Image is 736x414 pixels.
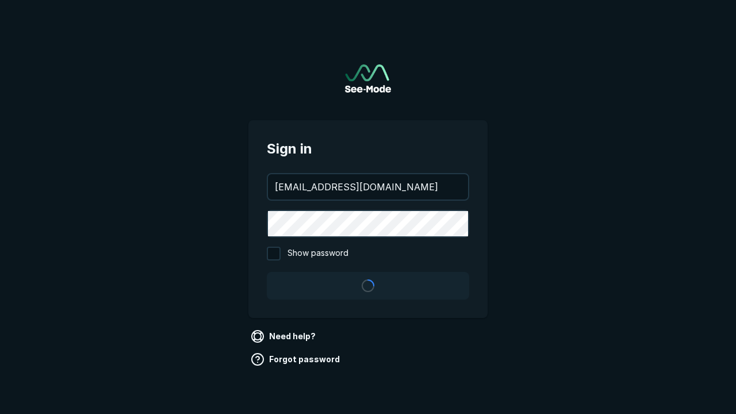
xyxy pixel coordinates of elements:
img: See-Mode Logo [345,64,391,93]
a: Need help? [248,327,320,346]
a: Go to sign in [345,64,391,93]
span: Sign in [267,139,469,159]
a: Forgot password [248,350,344,369]
span: Show password [287,247,348,260]
input: your@email.com [268,174,468,200]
